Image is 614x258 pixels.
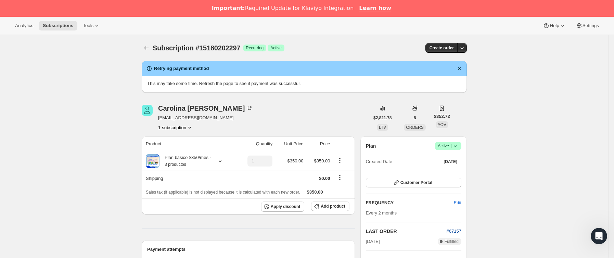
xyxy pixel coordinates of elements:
[425,43,458,53] button: Create order
[147,80,461,87] p: This may take some time. Refresh the page to see if payment was successful.
[434,113,450,120] span: $352.72
[306,136,332,151] th: Price
[438,122,446,127] span: AOV
[334,174,345,181] button: Shipping actions
[274,136,305,151] th: Unit Price
[246,45,264,51] span: Recurring
[445,239,459,244] span: Fulfilled
[142,171,236,186] th: Shipping
[572,21,603,30] button: Settings
[539,21,570,30] button: Help
[154,65,209,72] h2: Retrying payment method
[366,228,447,235] h2: LAST ORDER
[146,154,159,168] img: product img
[451,143,452,149] span: |
[142,43,151,53] button: Subscriptions
[142,136,236,151] th: Product
[79,21,104,30] button: Tools
[212,5,354,12] div: Required Update for Klaviyo Integration
[444,159,457,164] span: [DATE]
[270,45,282,51] span: Active
[366,199,454,206] h2: FREQUENCY
[11,21,37,30] button: Analytics
[430,45,454,51] span: Create order
[334,157,345,164] button: Product actions
[307,189,323,195] span: $350.00
[438,143,459,149] span: Active
[83,23,93,28] span: Tools
[321,204,345,209] span: Add product
[406,125,423,130] span: ORDERS
[159,154,211,168] div: Plan básico $350/mes -
[147,246,349,253] h2: Payment attempts
[454,199,461,206] span: Edit
[366,158,392,165] span: Created Date
[455,64,464,73] button: Descartar notificación
[447,229,461,234] a: #67157
[158,114,253,121] span: [EMAIL_ADDRESS][DOMAIN_NAME]
[314,158,330,163] span: $350.00
[414,115,416,121] span: 8
[583,23,599,28] span: Settings
[236,136,274,151] th: Quantity
[261,201,305,212] button: Apply discount
[366,210,397,216] span: Every 2 months
[39,21,77,30] button: Subscriptions
[146,190,300,195] span: Sales tax (if applicable) is not displayed because it is calculated with each new order.
[450,197,465,208] button: Edit
[359,5,391,12] a: Learn how
[165,162,186,167] small: 3 productos
[379,125,386,130] span: LTV
[591,228,607,244] iframe: Intercom live chat
[311,201,349,211] button: Add product
[400,180,432,185] span: Customer Portal
[366,178,461,187] button: Customer Portal
[15,23,33,28] span: Analytics
[271,204,300,209] span: Apply discount
[550,23,559,28] span: Help
[319,176,330,181] span: $0.00
[369,113,396,123] button: $2,821.78
[43,23,73,28] span: Subscriptions
[373,115,392,121] span: $2,821.78
[447,228,461,235] button: #67157
[158,105,253,112] div: Carolina [PERSON_NAME]
[439,157,461,167] button: [DATE]
[212,5,245,11] b: Important:
[366,238,380,245] span: [DATE]
[153,44,240,52] span: Subscription #15180202297
[158,124,193,131] button: Product actions
[287,158,304,163] span: $350.00
[142,105,153,116] span: Carolina Morales
[366,143,376,149] h2: Plan
[410,113,420,123] button: 8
